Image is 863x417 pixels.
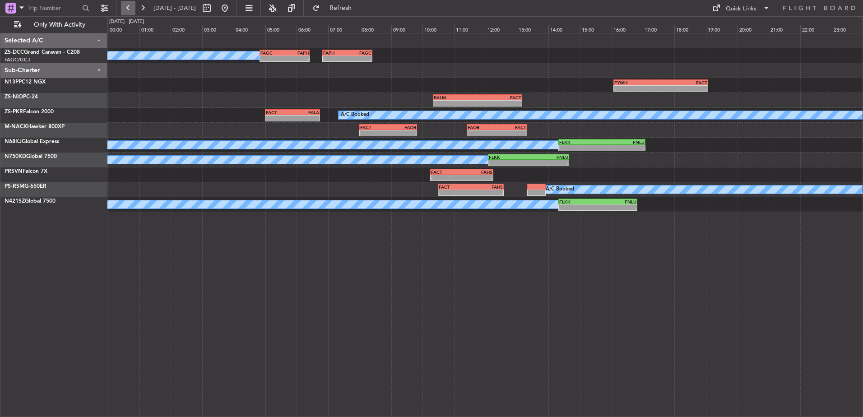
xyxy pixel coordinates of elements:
[5,199,25,204] span: N421SZ
[643,25,674,33] div: 17:00
[388,125,416,130] div: FAOR
[5,184,24,189] span: PS-RSM
[297,25,328,33] div: 06:00
[471,190,503,195] div: -
[708,1,775,15] button: Quick Links
[546,183,574,196] div: A/C Booked
[478,101,521,106] div: -
[284,50,308,56] div: FAPH
[323,56,347,61] div: -
[602,139,645,145] div: FNLU
[769,25,800,33] div: 21:00
[434,95,478,100] div: BALM
[28,1,79,15] input: Trip Number
[5,50,80,55] a: ZS-DCCGrand Caravan - C208
[5,124,27,130] span: M-NACK
[5,109,54,115] a: ZS-PKRFalcon 2000
[559,205,598,210] div: -
[5,94,38,100] a: ZS-NIOPC-24
[328,25,360,33] div: 07:00
[260,50,284,56] div: FAGC
[323,50,347,56] div: FAPH
[5,139,59,144] a: N68KJGlobal Express
[5,79,19,85] span: N13P
[517,25,548,33] div: 13:00
[602,145,645,151] div: -
[598,205,636,210] div: -
[489,160,529,166] div: -
[108,25,139,33] div: 00:00
[439,184,471,190] div: FACT
[260,56,284,61] div: -
[471,184,503,190] div: FAHS
[580,25,612,33] div: 15:00
[462,175,492,181] div: -
[486,25,517,33] div: 12:00
[360,130,388,136] div: -
[497,130,526,136] div: -
[109,18,144,26] div: [DATE] - [DATE]
[265,25,297,33] div: 05:00
[266,116,292,121] div: -
[292,110,319,115] div: FALA
[738,25,769,33] div: 20:00
[292,116,319,121] div: -
[23,22,95,28] span: Only With Activity
[360,125,388,130] div: FACT
[559,139,602,145] div: FLKK
[5,94,23,100] span: ZS-NIO
[5,50,24,55] span: ZS-DCC
[139,25,171,33] div: 01:00
[10,18,98,32] button: Only With Activity
[468,125,497,130] div: FAOR
[478,95,521,100] div: FACT
[462,169,492,175] div: FAHS
[5,124,65,130] a: M-NACKHawker 800XP
[5,79,46,85] a: N13PPC12 NGX
[559,199,598,204] div: FLKK
[800,25,832,33] div: 22:00
[661,80,707,85] div: FACT
[322,5,360,11] span: Refresh
[559,145,602,151] div: -
[202,25,234,33] div: 03:00
[391,25,423,33] div: 09:00
[234,25,265,33] div: 04:00
[388,130,416,136] div: -
[497,125,526,130] div: FACT
[454,25,486,33] div: 11:00
[308,1,362,15] button: Refresh
[5,184,46,189] a: PS-RSMG-650ER
[489,154,529,160] div: FLKK
[706,25,738,33] div: 19:00
[5,169,47,174] a: PRSVNFalcon 7X
[5,169,23,174] span: PRSVN
[614,80,661,85] div: FYWH
[5,109,23,115] span: ZS-PKR
[598,199,636,204] div: FNLU
[153,4,196,12] span: [DATE] - [DATE]
[360,25,391,33] div: 08:00
[431,175,462,181] div: -
[348,56,371,61] div: -
[266,110,292,115] div: FACT
[434,101,478,106] div: -
[548,25,580,33] div: 14:00
[422,25,454,33] div: 10:00
[612,25,643,33] div: 16:00
[468,130,497,136] div: -
[661,86,707,91] div: -
[284,56,308,61] div: -
[431,169,462,175] div: FACT
[439,190,471,195] div: -
[348,50,371,56] div: FAGC
[341,108,369,122] div: A/C Booked
[529,160,568,166] div: -
[726,5,756,14] div: Quick Links
[5,139,22,144] span: N68KJ
[5,154,57,159] a: N750KDGlobal 7500
[5,56,30,63] a: FAGC/GCJ
[529,154,568,160] div: FNLU
[614,86,661,91] div: -
[674,25,706,33] div: 18:00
